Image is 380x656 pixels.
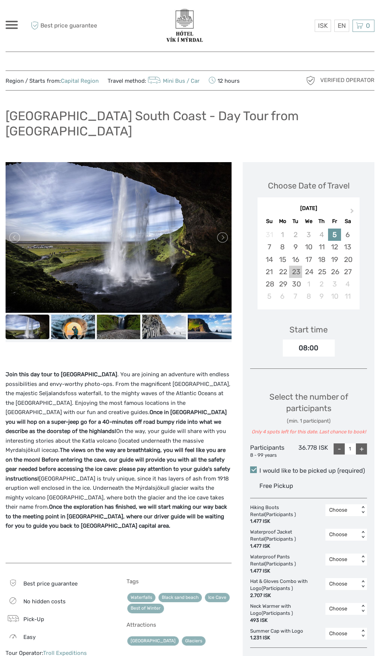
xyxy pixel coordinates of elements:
div: Choose Thursday, September 18th, 2025 [315,253,328,266]
div: Choose Monday, September 15th, 2025 [276,253,289,266]
div: 08:00 [283,340,335,357]
h5: Attractions [127,621,232,628]
a: [GEOGRAPHIC_DATA] [127,636,179,646]
div: < > [360,555,366,563]
span: Pick-Up [23,616,44,623]
div: EN [334,20,349,32]
span: Best price guarantee [23,580,78,587]
div: Choose Sunday, September 7th, 2025 [263,241,276,253]
div: Choose [329,531,356,538]
div: Tu [289,216,302,226]
div: Choose Monday, September 8th, 2025 [276,241,289,253]
div: month 2025-09 [260,229,357,302]
div: Waterproof Jacket Rental (Participants ) [250,529,325,550]
img: 65735c31046a4a90aa9ead88a3223c82_slider_thumbnail.jpg [6,315,49,339]
img: 542d6e6172f8494cab2cfce9bb746d74_slider_thumbnail.jpg [188,315,232,339]
div: Choose Tuesday, September 9th, 2025 [289,241,302,253]
div: Participants [250,443,289,459]
strong: Join this day tour to [GEOGRAPHIC_DATA] [6,371,117,378]
span: 12 hours [209,75,240,86]
div: Summer Cap with Logo [250,628,307,642]
div: Choose Monday, September 29th, 2025 [276,278,289,290]
div: Choose Sunday, September 14th, 2025 [263,253,276,266]
img: 65735c31046a4a90aa9ead88a3223c82_main_slider.jpg [6,162,232,313]
div: Hat & Gloves Combo with Logo (Participants ) [250,578,325,599]
div: 2.707 ISK [250,592,322,599]
img: verified_operator_grey_128.png [305,75,317,86]
div: Choose Date of Travel [268,180,350,191]
div: Choose Saturday, September 6th, 2025 [341,229,354,241]
div: We [302,216,315,226]
span: 0 [365,22,371,29]
div: < > [360,531,366,539]
div: Choose Tuesday, September 30th, 2025 [289,278,302,290]
img: 9a10d14e6e7449e2b3e91adb7fb94c41_slider_thumbnail.jpeg [51,315,95,339]
span: No hidden costs [23,598,66,605]
span: ISK [318,22,328,29]
div: Choose Friday, September 26th, 2025 [328,266,341,278]
div: Fr [328,216,341,226]
div: + [356,443,367,455]
div: < > [360,580,366,588]
div: Choose Friday, October 3rd, 2025 [328,278,341,290]
div: Choose Thursday, September 11th, 2025 [315,241,328,253]
div: 1.477 ISK [250,568,322,575]
a: Black sand beach [158,593,202,602]
div: Not available Sunday, August 31st, 2025 [263,229,276,241]
div: Choose Sunday, September 21st, 2025 [263,266,276,278]
div: Choose Wednesday, October 1st, 2025 [302,278,315,290]
div: Not available Wednesday, September 3rd, 2025 [302,229,315,241]
a: Mini Bus / Car [146,78,200,84]
div: Not available Thursday, September 4th, 2025 [315,229,328,241]
div: 8 - 99 years [250,452,289,459]
div: Choose Sunday, September 28th, 2025 [263,278,276,290]
h5: Tags [127,578,232,585]
div: Choose Thursday, October 2nd, 2025 [315,278,328,290]
span: Free Pickup [259,482,293,489]
div: 1.477 ISK [250,543,322,550]
strong: go for a 40-minutes off road bumpy ride into what we describe as the doorstep of the highlands! [6,419,221,435]
div: Choose Monday, October 6th, 2025 [276,290,289,302]
a: Best of Winter [127,604,164,613]
span: Best price guarantee [29,20,98,32]
div: Mo [276,216,289,226]
div: Select the number of participants [250,391,367,436]
img: 3623-377c0aa7-b839-403d-a762-68de84ed66d4_logo_big.png [164,7,206,44]
div: Not available Tuesday, September 2nd, 2025 [289,229,302,241]
div: 493 ISK [250,617,322,624]
div: < > [360,506,366,514]
button: Next Month [347,207,359,219]
div: Choose Sunday, October 5th, 2025 [263,290,276,302]
div: 36.778 ISK [289,443,328,459]
div: Choose Friday, September 5th, 2025 [328,229,341,241]
span: Region / Starts from: [6,77,99,85]
div: Choose Saturday, September 27th, 2025 [341,266,354,278]
div: [DATE] [258,205,360,213]
div: Choose Friday, October 10th, 2025 [328,290,341,302]
img: 8d7247fd982548bb8e19952aeefa9cea_slider_thumbnail.jpg [97,315,141,339]
div: Choose Friday, September 19th, 2025 [328,253,341,266]
div: Choose Tuesday, September 23rd, 2025 [289,266,302,278]
div: Not available Monday, September 1st, 2025 [276,229,289,241]
div: Waterproof Pants Rental (Participants ) [250,554,325,575]
div: Choose Saturday, September 20th, 2025 [341,253,354,266]
div: Choose Friday, September 12th, 2025 [328,241,341,253]
strong: Once in [GEOGRAPHIC_DATA] you will hop on a super-jeep [6,409,227,425]
div: Only 4 spots left for this date. Last chance to book! [250,429,367,436]
div: Choose Wednesday, September 17th, 2025 [302,253,315,266]
div: Choose Tuesday, October 7th, 2025 [289,290,302,302]
div: Choose Monday, September 22nd, 2025 [276,266,289,278]
div: Su [263,216,276,226]
div: (min. 1 participant) [250,417,367,425]
div: Neck Warmer with Logo (Participants ) [250,603,325,624]
div: 1.231 ISK [250,634,303,642]
div: Choose Wednesday, September 24th, 2025 [302,266,315,278]
div: < > [360,630,366,637]
span: Travel method: [108,75,200,86]
div: Choose Wednesday, October 8th, 2025 [302,290,315,302]
div: Choose Saturday, October 11th, 2025 [341,290,354,302]
div: Choose Wednesday, September 10th, 2025 [302,241,315,253]
div: 1.477 ISK [250,518,322,525]
p: . You are joining an adventure with endless possibilities and envy-worthy photo-ops. From the mag... [6,370,232,531]
div: Th [315,216,328,226]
